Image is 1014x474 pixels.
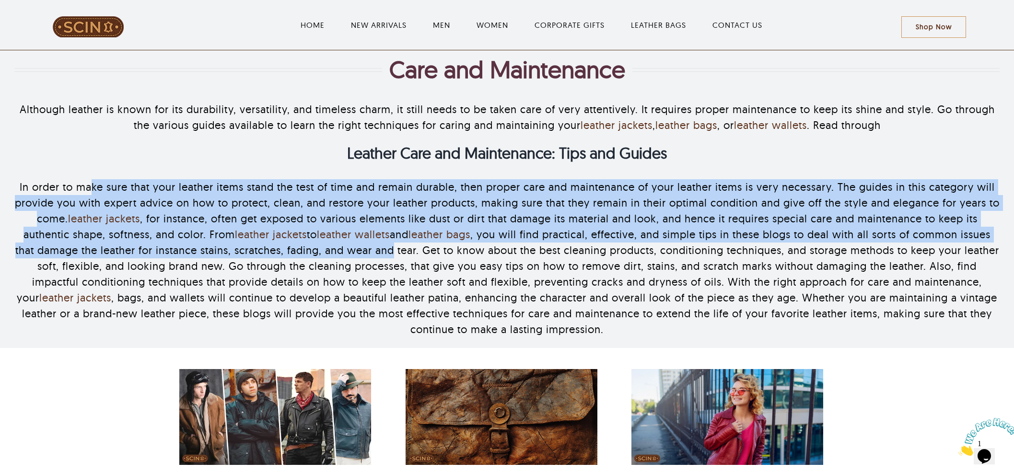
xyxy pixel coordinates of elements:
a: leather jackets [235,228,307,241]
a: leather jackets [39,291,111,304]
iframe: chat widget [955,414,1014,460]
nav: Main Menu [162,10,901,40]
a: leather bags [408,228,470,241]
a: WOMEN [477,19,508,31]
a: LeatherSCIN [52,15,124,24]
img: burgundy leather jacket outfit ideas [631,369,823,465]
a: leather bags [655,118,717,132]
h1: Care and Maintenance [389,55,625,84]
a: HOME [301,19,325,31]
a: leather jackets [68,212,140,225]
a: LEATHER BAGS [631,19,686,31]
a: CORPORATE GIFTS [535,19,605,31]
a: CONTACT US [712,19,762,31]
a: leather wallets [317,228,390,241]
a: How To Fix Scratched Leather Bag [406,370,597,380]
span: 1 [4,4,8,12]
a: Burgundy Leather Jacket Outfit Ideas [631,370,823,380]
span: Shop Now [916,23,952,31]
p: In order to make sure that your leather items stand the test of time and remain durable, then pro... [14,179,1000,337]
img: LeatherSCIN [52,16,124,38]
a: MEN [433,19,450,31]
a: leather jackets [581,118,653,132]
a: Shop Now [901,16,966,38]
img: how to fix scratched leather bag [406,369,597,465]
a: History of the Bomber Jacket [179,370,371,380]
img: History of the Bomber Jacket [179,369,371,465]
p: Although leather is known for its durability, versatility, and timeless charm, it still needs to ... [14,102,1000,133]
img: Chat attention grabber [4,4,63,42]
a: leather wallets [734,118,807,132]
strong: Leather Care and Maintenance: Tips and Guides [347,143,667,162]
a: NEW ARRIVALS [351,19,407,31]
